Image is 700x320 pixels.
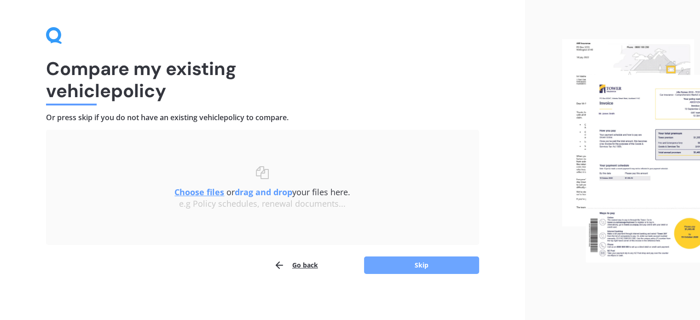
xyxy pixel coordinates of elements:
button: Go back [274,256,318,274]
span: or your files here. [174,186,350,198]
u: Choose files [174,186,224,198]
button: Skip [364,256,479,274]
h1: Compare my existing vehicle policy [46,58,479,102]
div: e.g Policy schedules, renewal documents... [64,199,461,209]
h4: Or press skip if you do not have an existing vehicle policy to compare. [46,113,479,122]
b: drag and drop [235,186,292,198]
img: files.webp [562,39,700,262]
